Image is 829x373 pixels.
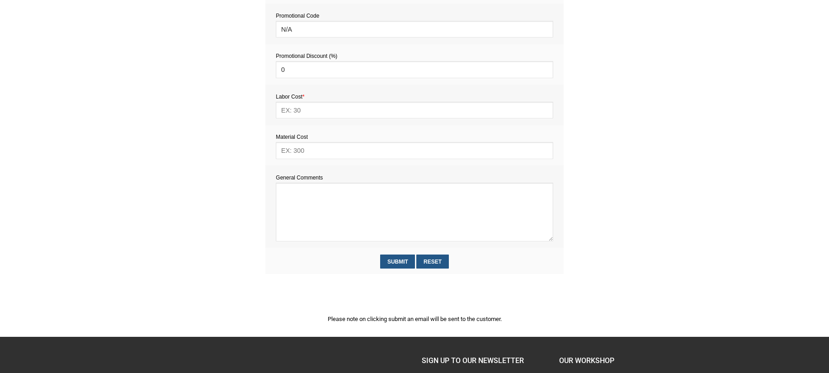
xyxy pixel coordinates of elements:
[276,142,553,159] input: EX: 300
[276,53,337,59] span: Promotional Discount (%)
[276,94,304,100] span: Labor Cost
[380,255,415,269] input: Submit
[416,255,448,269] input: Reset
[276,13,319,19] span: Promotional Code
[559,355,682,367] h4: Our Workshop
[422,355,545,367] h4: SIGN UP TO OUR NEWSLETTER
[265,314,564,324] p: Please note on clicking submit an email will be sent to the customer.
[276,175,323,181] span: General Comments
[276,102,553,118] input: EX: 30
[276,134,308,140] span: Material Cost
